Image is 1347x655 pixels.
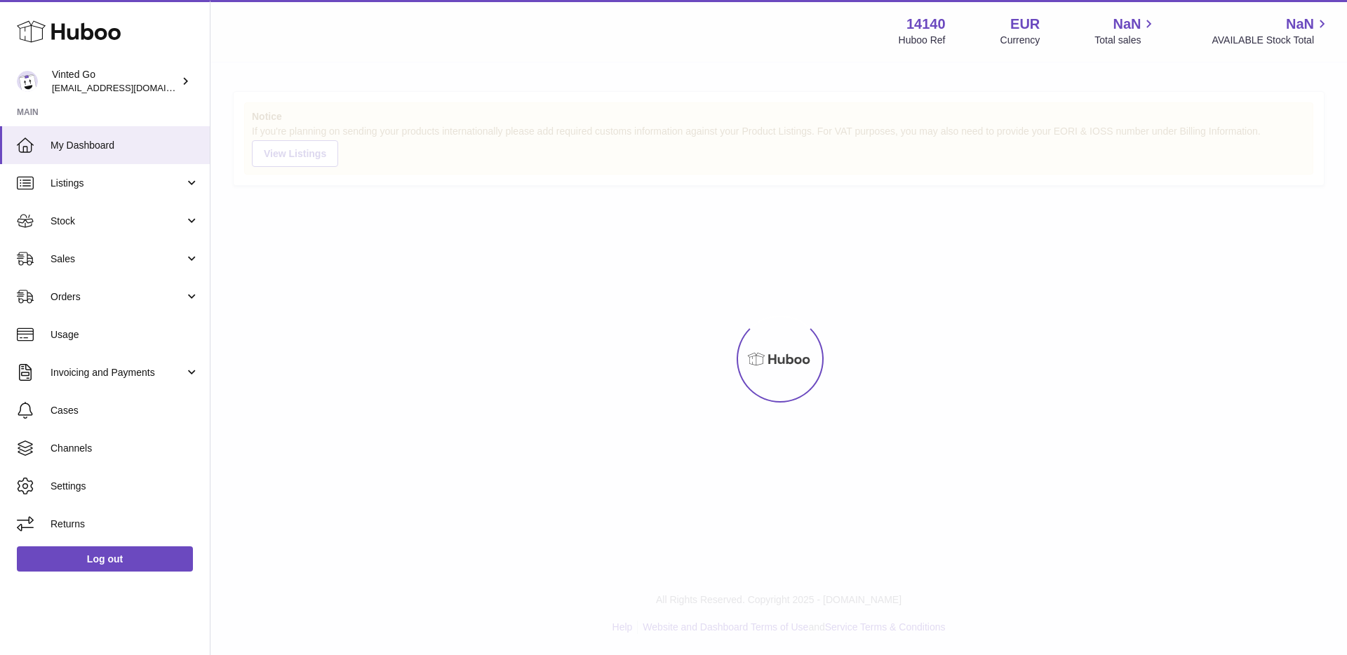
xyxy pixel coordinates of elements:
span: Orders [51,290,185,304]
a: NaN AVAILABLE Stock Total [1212,15,1330,47]
span: AVAILABLE Stock Total [1212,34,1330,47]
strong: EUR [1010,15,1040,34]
strong: 14140 [906,15,946,34]
span: Stock [51,215,185,228]
span: Listings [51,177,185,190]
span: Sales [51,252,185,266]
span: Returns [51,518,199,531]
a: NaN Total sales [1094,15,1157,47]
span: Settings [51,480,199,493]
span: Usage [51,328,199,342]
span: Channels [51,442,199,455]
span: My Dashboard [51,139,199,152]
span: Invoicing and Payments [51,366,185,379]
div: Vinted Go [52,68,178,95]
div: Currency [1000,34,1040,47]
span: Total sales [1094,34,1157,47]
span: NaN [1286,15,1314,34]
a: Log out [17,546,193,572]
div: Huboo Ref [899,34,946,47]
span: NaN [1113,15,1141,34]
span: [EMAIL_ADDRESS][DOMAIN_NAME] [52,82,206,93]
span: Cases [51,404,199,417]
img: giedre.bartusyte@vinted.com [17,71,38,92]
